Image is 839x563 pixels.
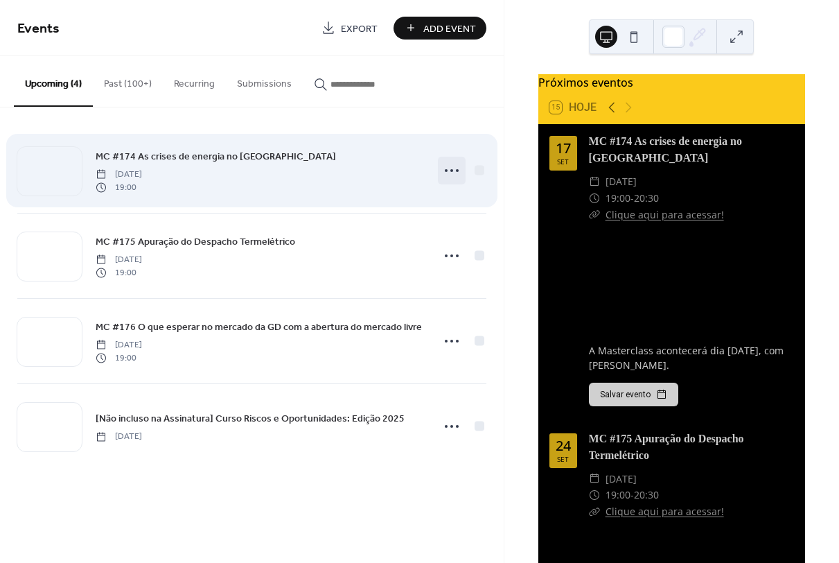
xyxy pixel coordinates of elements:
a: Clique aqui para acessar! [606,208,724,221]
span: 19:00 [96,181,142,193]
span: MC #174 As crises de energia no [GEOGRAPHIC_DATA] [96,150,336,164]
div: A Masterclass acontecerá dia [DATE], com [PERSON_NAME]. [589,343,794,372]
span: Add Event [423,21,476,36]
span: [Não incluso na Assinatura] Curso Riscos e Oportunidades: Edição 2025 [96,412,405,426]
span: [DATE] [606,471,637,487]
a: MC #174 As crises de energia no [GEOGRAPHIC_DATA] [96,148,336,164]
span: - [630,190,634,207]
div: ​ [589,503,600,520]
span: 19:00 [606,487,630,503]
div: ​ [589,471,600,487]
div: ​ [589,190,600,207]
span: Export [341,21,378,36]
a: MC #175 Apuração do Despacho Termelétrico [589,433,744,461]
button: Salvar evento [589,383,678,406]
button: Upcoming (4) [14,56,93,107]
div: ​ [589,207,600,223]
span: [DATE] [96,431,142,443]
button: Submissions [226,56,303,105]
a: [Não incluso na Assinatura] Curso Riscos e Oportunidades: Edição 2025 [96,410,405,426]
span: 19:00 [96,352,142,364]
div: set [557,158,569,165]
span: [DATE] [606,173,637,190]
button: Add Event [394,17,486,40]
span: MC #175 Apuração do Despacho Termelétrico [96,235,295,250]
a: MC #175 Apuração do Despacho Termelétrico [96,234,295,250]
span: - [630,487,634,503]
a: MC #176 O que esperar no mercado da GD com a abertura do mercado livre [96,319,422,335]
span: 19:00 [96,266,142,279]
span: 19:00 [606,190,630,207]
a: Export [311,17,388,40]
span: MC #176 O que esperar no mercado da GD com a abertura do mercado livre [96,320,422,335]
div: Próximos eventos [538,74,805,91]
button: Recurring [163,56,226,105]
span: [DATE] [96,168,142,181]
button: Past (100+) [93,56,163,105]
a: Clique aqui para acessar! [606,505,724,518]
span: [DATE] [96,339,142,352]
span: 20:30 [634,487,659,503]
span: Events [17,15,60,42]
div: 17 [556,141,571,155]
span: 20:30 [634,190,659,207]
a: MC #174 As crises de energia no [GEOGRAPHIC_DATA] [589,135,742,164]
div: set [557,456,569,462]
div: ​ [589,173,600,190]
div: 24 [556,439,571,453]
div: ​ [589,487,600,503]
span: [DATE] [96,254,142,266]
